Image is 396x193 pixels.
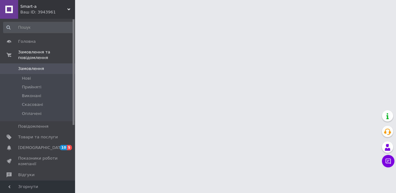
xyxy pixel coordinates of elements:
span: Повідомлення [18,124,48,129]
span: Відгуки [18,172,34,178]
span: Виконані [22,93,41,99]
div: Ваш ID: 3943961 [20,9,75,15]
span: Smart-a [20,4,67,9]
span: Головна [18,39,36,44]
span: Замовлення [18,66,44,72]
span: [DEMOGRAPHIC_DATA] [18,145,64,151]
button: Чат з покупцем [382,155,394,167]
span: Прийняті [22,84,41,90]
span: Скасовані [22,102,43,107]
span: 5 [67,145,72,150]
span: 10 [60,145,67,150]
input: Пошук [3,22,74,33]
span: Нові [22,76,31,81]
span: Замовлення та повідомлення [18,49,75,61]
span: Товари та послуги [18,134,58,140]
span: Показники роботи компанії [18,156,58,167]
span: Оплачені [22,111,42,116]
